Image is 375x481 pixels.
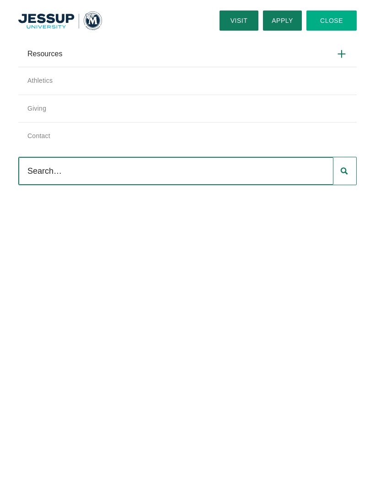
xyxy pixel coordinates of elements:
[27,49,62,59] span: Resources
[306,11,357,31] button: Close
[18,11,102,30] a: Home
[19,157,333,185] input: Search
[18,11,102,30] img: Multnomah University Logo
[18,67,357,95] a: Athletics
[18,95,357,123] a: Giving
[220,11,258,31] a: Visit
[18,122,357,150] a: Contact
[263,11,302,31] a: Apply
